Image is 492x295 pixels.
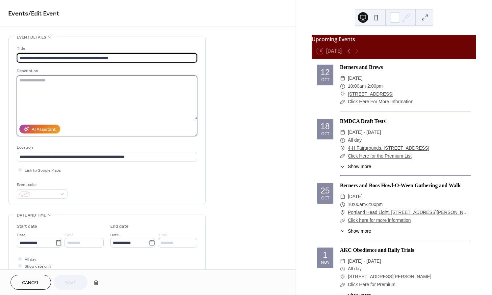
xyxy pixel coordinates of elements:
div: ​ [340,265,345,273]
div: ​ [340,228,345,235]
a: Click Here for the Premium List [348,153,412,159]
div: ​ [340,201,345,209]
div: ​ [340,163,345,170]
a: Click Here For More Information [348,99,413,104]
div: 25 [321,187,330,195]
span: Time [65,232,74,239]
div: 1 [323,251,327,259]
a: Berners and Boos Howl-O-Ween Gathering and Walk [340,183,461,188]
span: Show more [348,228,371,235]
div: ​ [340,217,345,224]
div: 12 [321,68,330,76]
span: 10:00am [348,201,366,209]
a: [STREET_ADDRESS][PERSON_NAME] [348,273,431,281]
div: ​ [340,193,345,201]
span: Show more [348,163,371,170]
div: ​ [340,281,345,289]
a: Click Here for Premium [348,282,396,287]
div: Location [17,144,196,151]
span: - [366,82,367,90]
span: All day [348,265,362,273]
span: [DATE] [348,193,362,201]
button: ​Show more [340,228,371,235]
div: Nov [321,260,329,265]
span: 10:00am [348,82,366,90]
a: AKC Obedience and Rally Trials [340,247,414,253]
span: All day [348,136,362,144]
div: ​ [340,129,345,136]
div: ​ [340,136,345,144]
span: Date and time [17,212,46,219]
div: Oct [321,78,329,82]
div: Oct [321,196,329,200]
span: 2:00pm [367,201,383,209]
span: All day [25,256,36,263]
span: Link to Google Maps [25,167,61,174]
div: ​ [340,257,345,265]
div: 18 [321,122,330,131]
div: End date [110,223,129,230]
div: ​ [340,144,345,152]
button: AI Assistant [19,125,60,133]
div: Title [17,45,196,52]
div: Event color [17,181,66,188]
div: ​ [340,273,345,281]
div: ​ [340,74,345,82]
span: [DATE] - [DATE] [348,257,381,265]
span: 2:00pm [367,82,383,90]
span: Cancel [22,280,39,286]
span: Time [158,232,167,239]
div: ​ [340,152,345,160]
div: Upcoming Events [312,35,476,43]
a: Berners and Brews [340,64,383,70]
a: Events [8,7,28,20]
a: 4-H Fairgrounds, [STREET_ADDRESS] [348,144,429,152]
div: AI Assistant [32,126,56,133]
div: ​ [340,209,345,217]
span: Date [110,232,119,239]
button: Cancel [11,275,51,290]
div: ​ [340,90,345,98]
div: Start date [17,223,37,230]
span: [DATE] [348,74,362,82]
a: Click here for more information [348,218,411,223]
div: ​ [340,82,345,90]
div: Description [17,68,196,74]
a: Portland Head Light, [STREET_ADDRESS][PERSON_NAME][PERSON_NAME] [348,209,471,217]
div: ​ [340,98,345,106]
span: Date [17,232,26,239]
span: - [366,201,367,209]
div: Oct [321,132,329,136]
a: [STREET_ADDRESS] [348,90,393,98]
span: Show date only [25,263,52,270]
a: BMDCA Draft Tests [340,118,386,124]
span: Event details [17,34,46,41]
button: ​Show more [340,163,371,170]
span: / Edit Event [28,7,59,20]
span: [DATE] - [DATE] [348,129,381,136]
